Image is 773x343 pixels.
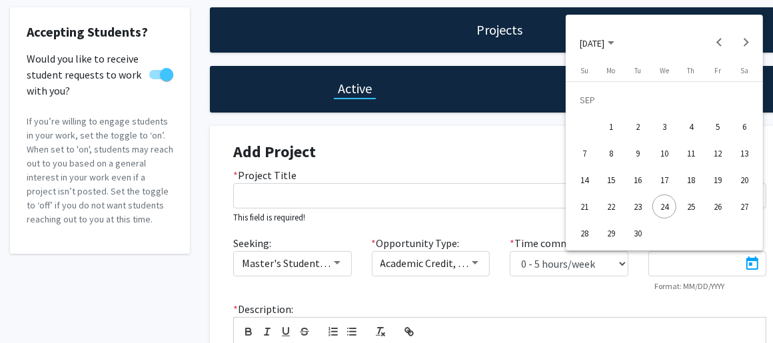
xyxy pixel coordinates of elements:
iframe: Chat [10,283,57,333]
button: September 26, 2025 [704,193,731,220]
div: 10 [652,141,676,165]
div: 3 [652,115,676,139]
button: September 22, 2025 [598,193,624,220]
div: 9 [626,141,650,165]
button: September 28, 2025 [571,220,598,246]
div: 22 [599,194,623,218]
button: September 18, 2025 [678,167,704,193]
button: September 17, 2025 [651,167,678,193]
div: 12 [706,141,730,165]
button: September 15, 2025 [598,167,624,193]
div: 27 [732,194,756,218]
div: 21 [572,194,596,218]
div: 17 [652,168,676,192]
div: 5 [706,115,730,139]
button: September 3, 2025 [651,113,678,140]
button: September 24, 2025 [651,193,678,220]
div: 7 [572,141,596,165]
button: September 21, 2025 [571,193,598,220]
div: 23 [626,194,650,218]
button: Next month [733,29,760,56]
div: 8 [599,141,623,165]
div: 30 [626,221,650,245]
button: September 1, 2025 [598,113,624,140]
button: September 4, 2025 [678,113,704,140]
div: 2 [626,115,650,139]
span: Th [688,66,695,75]
div: 14 [572,168,596,192]
button: September 6, 2025 [731,113,758,140]
div: 6 [732,115,756,139]
div: 18 [679,168,703,192]
button: September 25, 2025 [678,193,704,220]
div: 15 [599,168,623,192]
div: 13 [732,141,756,165]
span: Su [580,66,588,75]
button: September 13, 2025 [731,140,758,167]
button: Choose month and year [569,29,625,56]
button: September 30, 2025 [624,220,651,246]
button: Previous month [706,29,733,56]
div: 29 [599,221,623,245]
button: September 19, 2025 [704,167,731,193]
button: September 7, 2025 [571,140,598,167]
div: 16 [626,168,650,192]
span: Tu [634,66,641,75]
span: Fr [714,66,721,75]
div: 24 [652,194,676,218]
button: September 29, 2025 [598,220,624,246]
span: We [660,66,669,75]
button: September 9, 2025 [624,140,651,167]
span: [DATE] [580,37,604,49]
div: 11 [679,141,703,165]
button: September 20, 2025 [731,167,758,193]
button: September 16, 2025 [624,167,651,193]
div: 1 [599,115,623,139]
button: September 5, 2025 [704,113,731,140]
div: 20 [732,168,756,192]
div: 25 [679,194,703,218]
button: September 2, 2025 [624,113,651,140]
button: September 8, 2025 [598,140,624,167]
div: 28 [572,221,596,245]
button: September 12, 2025 [704,140,731,167]
button: September 27, 2025 [731,193,758,220]
button: September 11, 2025 [678,140,704,167]
div: 4 [679,115,703,139]
span: Sa [740,66,748,75]
button: September 23, 2025 [624,193,651,220]
td: SEP [571,87,758,113]
div: 19 [706,168,730,192]
div: 26 [706,194,730,218]
button: September 10, 2025 [651,140,678,167]
span: Mo [607,66,616,75]
button: September 14, 2025 [571,167,598,193]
